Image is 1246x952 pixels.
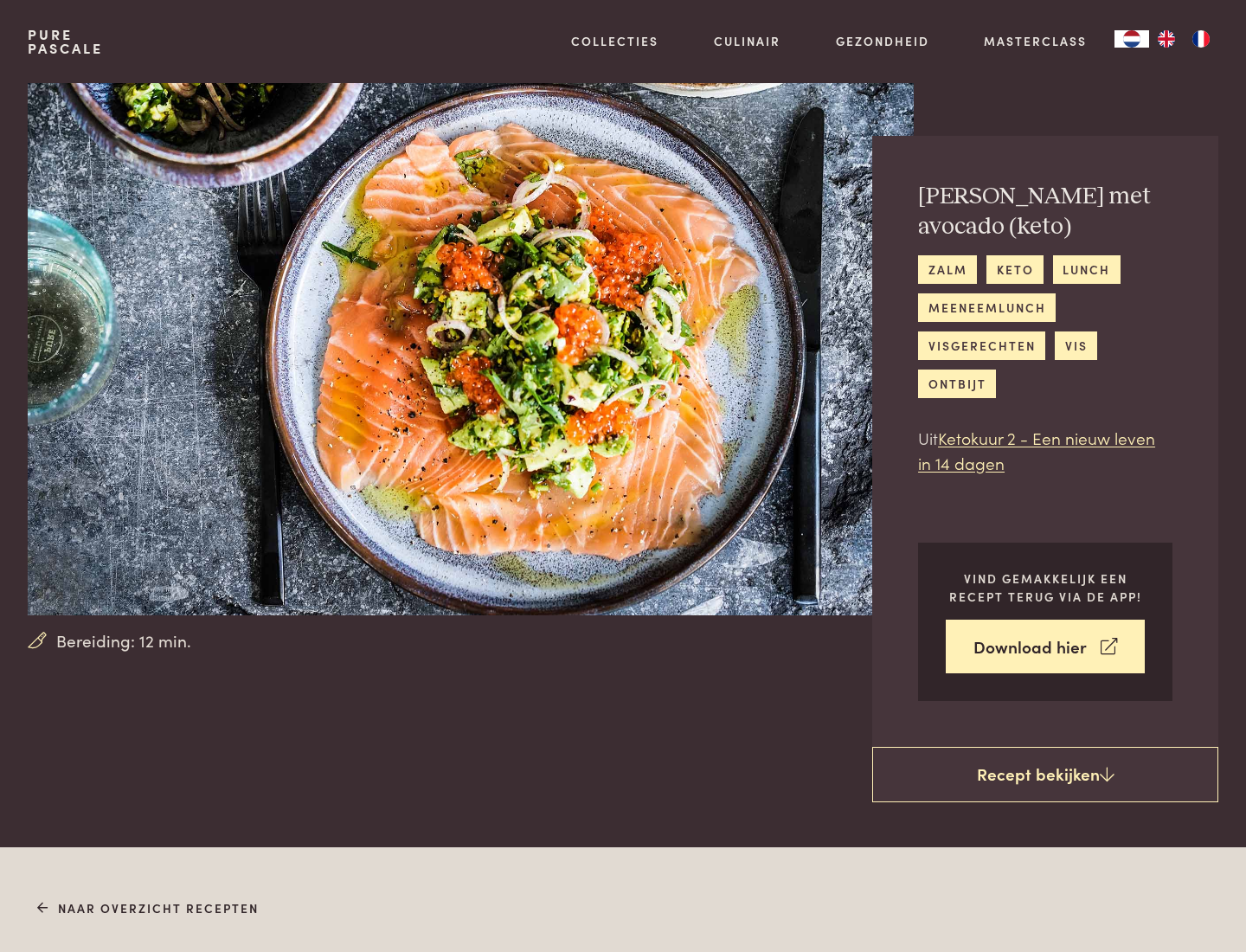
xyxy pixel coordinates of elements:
[918,293,1056,322] a: meeneemlunch
[1114,30,1149,48] a: NL
[714,32,780,50] a: Culinair
[918,426,1172,475] p: Uit
[918,370,996,398] a: ontbijt
[1149,30,1184,48] a: EN
[918,331,1045,360] a: visgerechten
[1114,30,1149,48] div: Language
[1055,331,1097,360] a: vis
[918,182,1172,241] h2: [PERSON_NAME] met avocado (keto)
[872,747,1218,802] a: Recept bekijken
[571,32,658,50] a: Collecties
[1053,255,1121,284] a: lunch
[984,32,1087,50] a: Masterclass
[918,255,977,284] a: zalm
[946,620,1145,674] a: Download hier
[836,32,929,50] a: Gezondheid
[986,255,1044,284] a: keto
[1149,30,1218,48] ul: Language list
[28,28,103,55] a: PurePascale
[918,426,1155,474] a: Ketokuur 2 - Een nieuw leven in 14 dagen
[56,628,191,653] span: Bereiding: 12 min.
[1114,30,1218,48] aside: Language selected: Nederlands
[946,569,1145,605] p: Vind gemakkelijk een recept terug via de app!
[1184,30,1218,48] a: FR
[28,83,914,615] img: Rauwe zalm met avocado (keto)
[37,899,260,917] a: Naar overzicht recepten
